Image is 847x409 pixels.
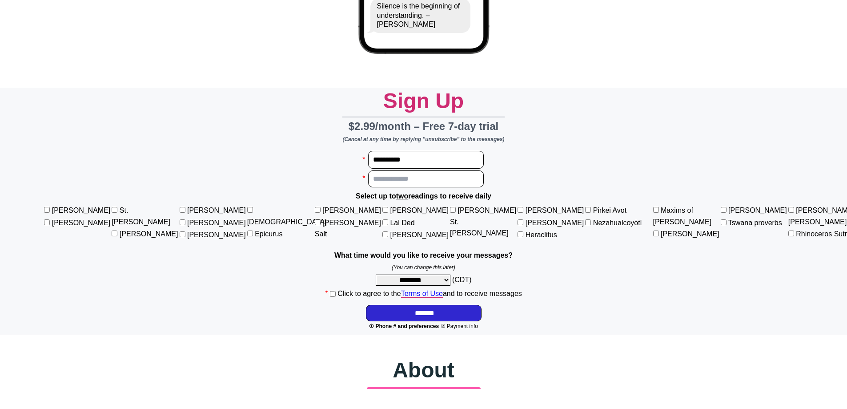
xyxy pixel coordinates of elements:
label: Click to agree to the and to receive messages [337,290,522,298]
label: [PERSON_NAME] [52,219,111,227]
label: [PERSON_NAME] [728,207,787,214]
label: [DEMOGRAPHIC_DATA] [247,218,327,226]
label: [PERSON_NAME] [390,207,449,214]
a: Terms of Use [401,290,443,298]
span: Sign Up [383,89,464,113]
label: [PERSON_NAME] [120,230,178,238]
label: [PERSON_NAME] [661,230,719,238]
div: $2.99/month – Free 7-day trial [342,116,504,135]
label: [PERSON_NAME] [390,231,449,239]
label: [PERSON_NAME] [187,207,246,214]
label: St. [PERSON_NAME] [112,207,170,226]
label: [PERSON_NAME] St. [PERSON_NAME] [450,207,516,237]
span: About [393,358,454,382]
label: [PERSON_NAME] [187,231,246,239]
strong: What time would you like to receive your messages? [334,251,513,259]
span: ① Phone # and preferences [369,323,439,329]
label: Lal Ded [390,219,414,227]
span: ② Payment info [441,323,478,329]
label: [PERSON_NAME] [526,207,584,214]
strong: Select up to readings to receive daily [356,192,491,200]
label: Pirkei Avot [593,207,626,214]
label: [PERSON_NAME] [322,207,381,214]
label: Epicurus [255,230,282,238]
span: (CDT) [452,276,472,283]
label: [PERSON_NAME] [187,219,246,227]
label: Nezahualcoyōtl [593,219,642,227]
u: two [396,192,409,200]
i: (Cancel at any time by replying "unsubscribe" to the messages) [342,136,504,142]
label: Tswana proverbs [728,219,782,227]
label: Maxims of [PERSON_NAME] [653,207,712,226]
label: [PERSON_NAME] [52,207,111,214]
label: [PERSON_NAME] [526,219,584,227]
em: (You can change this later) [392,264,455,271]
label: [PERSON_NAME] Salt [315,219,381,238]
label: Heraclitus [526,231,557,239]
